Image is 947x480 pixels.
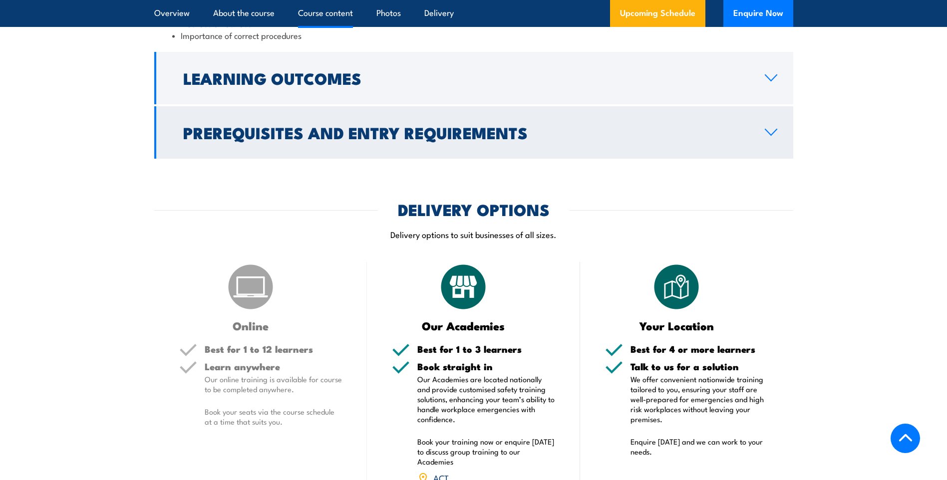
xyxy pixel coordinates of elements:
h2: Prerequisites and Entry Requirements [183,125,749,139]
p: Book your training now or enquire [DATE] to discuss group training to our Academies [417,437,555,467]
h5: Talk to us for a solution [631,362,768,371]
p: Our online training is available for course to be completed anywhere. [205,374,342,394]
h5: Best for 1 to 3 learners [417,344,555,354]
h5: Best for 4 or more learners [631,344,768,354]
a: Prerequisites and Entry Requirements [154,106,793,159]
h2: Learning Outcomes [183,71,749,85]
h3: Your Location [605,320,748,331]
p: We offer convenient nationwide training tailored to you, ensuring your staff are well-prepared fo... [631,374,768,424]
p: Delivery options to suit businesses of all sizes. [154,229,793,240]
h2: DELIVERY OPTIONS [398,202,550,216]
li: Importance of correct procedures [172,29,775,41]
h3: Our Academies [392,320,535,331]
h3: Online [179,320,322,331]
p: Our Academies are located nationally and provide customised safety training solutions, enhancing ... [417,374,555,424]
p: Enquire [DATE] and we can work to your needs. [631,437,768,457]
h5: Best for 1 to 12 learners [205,344,342,354]
h5: Book straight in [417,362,555,371]
h5: Learn anywhere [205,362,342,371]
a: Learning Outcomes [154,52,793,104]
p: Book your seats via the course schedule at a time that suits you. [205,407,342,427]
